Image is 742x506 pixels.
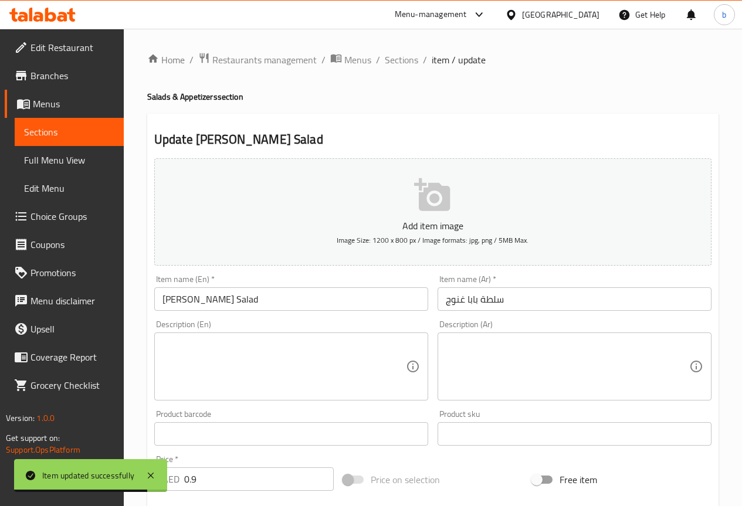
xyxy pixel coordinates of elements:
[31,209,114,223] span: Choice Groups
[31,69,114,83] span: Branches
[5,90,124,118] a: Menus
[154,287,428,311] input: Enter name En
[438,287,711,311] input: Enter name Ar
[33,97,114,111] span: Menus
[6,410,35,426] span: Version:
[438,422,711,446] input: Please enter product sku
[154,131,711,148] h2: Update [PERSON_NAME] Salad
[154,158,711,266] button: Add item imageImage Size: 1200 x 800 px / Image formats: jpg, png / 5MB Max.
[522,8,599,21] div: [GEOGRAPHIC_DATA]
[423,53,427,67] li: /
[5,315,124,343] a: Upsell
[5,287,124,315] a: Menu disclaimer
[6,442,80,457] a: Support.OpsPlatform
[5,259,124,287] a: Promotions
[36,410,55,426] span: 1.0.0
[15,146,124,174] a: Full Menu View
[31,378,114,392] span: Grocery Checklist
[15,118,124,146] a: Sections
[42,469,134,482] div: Item updated successfully
[560,473,597,487] span: Free item
[6,430,60,446] span: Get support on:
[385,53,418,67] a: Sections
[321,53,326,67] li: /
[31,322,114,336] span: Upsell
[5,202,124,230] a: Choice Groups
[31,350,114,364] span: Coverage Report
[31,237,114,252] span: Coupons
[330,52,371,67] a: Menus
[5,230,124,259] a: Coupons
[432,53,486,67] span: item / update
[24,153,114,167] span: Full Menu View
[31,294,114,308] span: Menu disclaimer
[154,422,428,446] input: Please enter product barcode
[337,233,528,247] span: Image Size: 1200 x 800 px / Image formats: jpg, png / 5MB Max.
[5,371,124,399] a: Grocery Checklist
[395,8,467,22] div: Menu-management
[147,53,185,67] a: Home
[212,53,317,67] span: Restaurants management
[376,53,380,67] li: /
[172,219,693,233] p: Add item image
[24,181,114,195] span: Edit Menu
[5,33,124,62] a: Edit Restaurant
[162,472,179,486] p: AED
[24,125,114,139] span: Sections
[722,8,726,21] span: b
[5,62,124,90] a: Branches
[371,473,440,487] span: Price on selection
[31,266,114,280] span: Promotions
[31,40,114,55] span: Edit Restaurant
[344,53,371,67] span: Menus
[5,343,124,371] a: Coverage Report
[147,52,719,67] nav: breadcrumb
[184,467,334,491] input: Please enter price
[189,53,194,67] li: /
[147,91,719,103] h4: Salads & Appetizers section
[198,52,317,67] a: Restaurants management
[15,174,124,202] a: Edit Menu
